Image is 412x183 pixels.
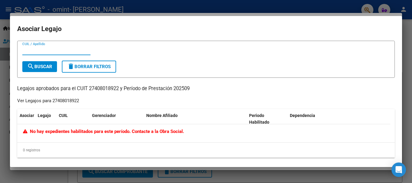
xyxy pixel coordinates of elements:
[27,63,34,70] mat-icon: search
[17,85,395,93] p: Legajos aprobados para el CUIT 27408018922 y Período de Prestación 202509
[62,61,116,73] button: Borrar Filtros
[17,109,35,129] datatable-header-cell: Asociar
[391,162,406,177] div: Open Intercom Messenger
[290,113,315,118] span: Dependencia
[22,61,57,72] button: Buscar
[90,109,144,129] datatable-header-cell: Gerenciador
[17,97,79,104] div: Ver Legajos para 27408018922
[35,109,56,129] datatable-header-cell: Legajo
[67,63,74,70] mat-icon: delete
[27,64,52,69] span: Buscar
[287,109,390,129] datatable-header-cell: Dependencia
[17,23,395,35] h2: Asociar Legajo
[59,113,68,118] span: CUIL
[56,109,90,129] datatable-header-cell: CUIL
[92,113,116,118] span: Gerenciador
[249,113,269,125] span: Periodo Habilitado
[247,109,287,129] datatable-header-cell: Periodo Habilitado
[144,109,247,129] datatable-header-cell: Nombre Afiliado
[38,113,51,118] span: Legajo
[20,113,34,118] span: Asociar
[67,64,111,69] span: Borrar Filtros
[146,113,178,118] span: Nombre Afiliado
[23,129,184,134] span: No hay expedientes habilitados para este período. Contacte a la Obra Social.
[17,143,395,158] div: 0 registros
